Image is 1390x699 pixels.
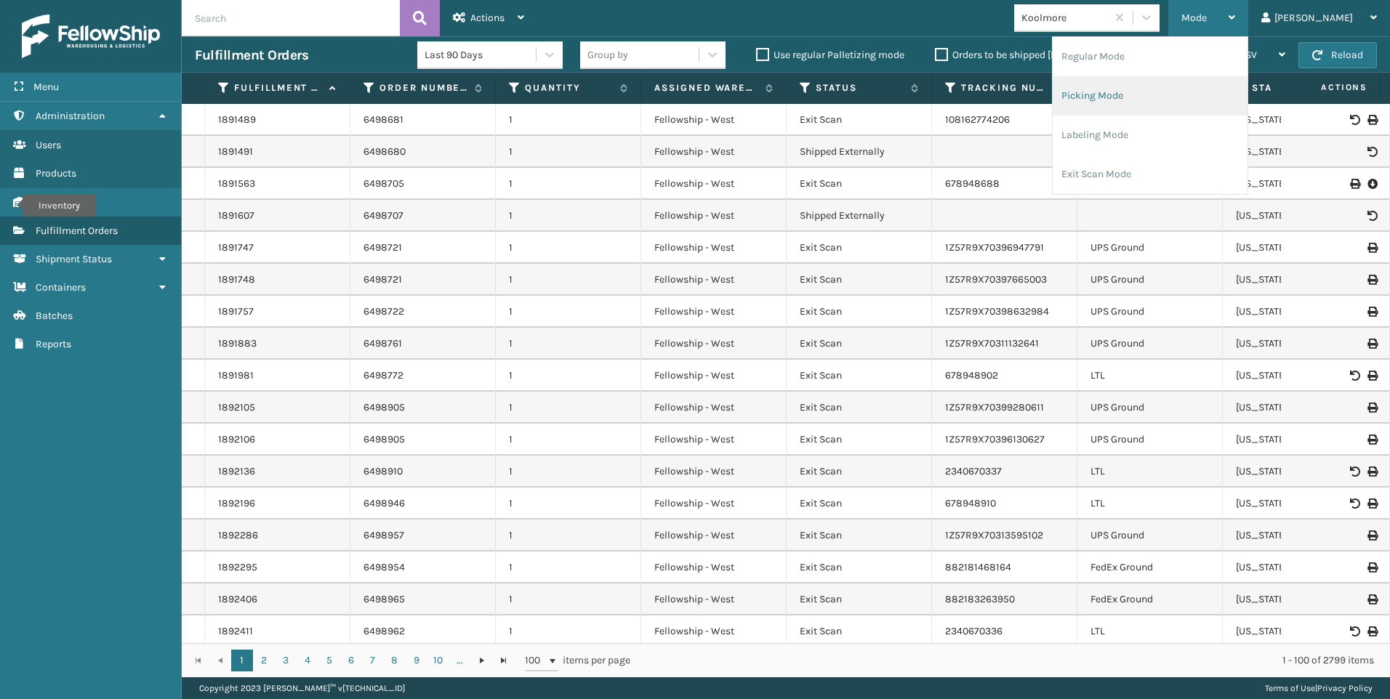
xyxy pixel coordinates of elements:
i: Print BOL [1367,115,1376,125]
i: Print BOL [1367,466,1376,477]
td: 6498910 [350,456,496,488]
td: UPS Ground [1077,232,1223,264]
div: 1 - 100 of 2799 items [651,653,1374,668]
td: UPS Ground [1077,328,1223,360]
td: Exit Scan [787,488,932,520]
td: 678948910 [932,488,1077,520]
td: UPS Ground [1077,392,1223,424]
td: Exit Scan [787,232,932,264]
td: 1 [496,456,641,488]
td: [US_STATE] [1223,615,1368,647]
label: Fulfillment Order Id [234,81,322,94]
a: 8 [384,650,406,671]
a: ... [449,650,471,671]
a: 6 [340,650,362,671]
td: Exit Scan [787,392,932,424]
a: 1892411 [218,624,253,639]
span: Actions [470,12,505,24]
i: Print Label [1367,435,1376,445]
td: Exit Scan [787,296,932,328]
a: 1891757 [218,304,254,319]
a: 1891491 [218,145,253,159]
td: Fellowship - West [641,296,787,328]
span: Reports [36,338,71,350]
a: 1891883 [218,336,257,351]
li: Picking Mode [1053,76,1248,116]
td: Fellowship - West [641,520,787,551]
a: 9 [406,650,427,671]
td: Exit Scan [787,168,932,200]
i: Print Label [1367,594,1376,605]
td: 1 [496,328,641,360]
a: 4 [297,650,318,671]
img: logo [22,15,160,58]
li: Labeling Mode [1053,116,1248,155]
td: 6498721 [350,232,496,264]
td: [US_STATE] [1223,328,1368,360]
a: 10 [427,650,449,671]
td: 6498680 [350,136,496,168]
td: 1 [496,136,641,168]
td: Exit Scan [787,551,932,583]
label: Assigned Warehouse [654,81,758,94]
td: 6498957 [350,520,496,551]
h3: Fulfillment Orders [195,47,308,64]
td: 2340670336 [932,615,1077,647]
label: Status [816,81,904,94]
a: 2 [253,650,275,671]
td: 1 [496,615,641,647]
a: 1892295 [218,560,257,575]
td: [US_STATE] [1223,424,1368,456]
td: UPS Ground [1077,520,1223,551]
td: LTL [1077,456,1223,488]
a: Terms of Use [1265,683,1315,693]
td: Exit Scan [787,360,932,392]
span: Containers [36,281,86,294]
td: [US_STATE] [1223,488,1368,520]
td: [US_STATE] [1223,456,1368,488]
td: Fellowship - West [641,232,787,264]
td: 678948902 [932,360,1077,392]
a: 1892105 [218,400,255,415]
label: Quantity [525,81,613,94]
td: Fellowship - West [641,168,787,200]
td: Fellowship - West [641,200,787,232]
label: State [1252,81,1340,94]
a: 1891489 [218,113,256,127]
td: Fellowship - West [641,360,787,392]
td: UPS Ground [1077,424,1223,456]
td: Shipped Externally [787,136,932,168]
td: Fellowship - West [641,551,787,583]
td: Fellowship - West [641,583,787,615]
a: Go to the next page [471,650,493,671]
td: 1 [496,264,641,296]
td: 1 [496,551,641,583]
span: Administration [36,110,105,122]
label: Use regular Palletizing mode [756,49,904,61]
a: 1Z57R9X70313595102 [945,529,1043,541]
i: Void BOL [1350,626,1359,637]
span: Products [36,167,76,179]
i: Void BOL [1367,147,1376,157]
label: Order Number [379,81,467,94]
td: [US_STATE] [1223,200,1368,232]
i: Print BOL [1350,179,1359,189]
li: Exit Scan Mode [1053,155,1248,194]
a: 1Z57R9X70396947791 [945,241,1044,254]
td: 1 [496,488,641,520]
i: Void BOL [1350,498,1359,509]
td: 2340670337 [932,456,1077,488]
a: 1892136 [218,464,255,479]
i: Print BOL [1367,626,1376,637]
span: Batches [36,310,73,322]
td: 1 [496,168,641,200]
span: Go to the next page [476,655,488,666]
td: LTL [1077,360,1223,392]
td: Fellowship - West [641,488,787,520]
a: 1891748 [218,272,255,287]
div: Koolmore [1021,10,1108,25]
td: 6498962 [350,615,496,647]
td: [US_STATE] [1223,551,1368,583]
td: 1 [496,392,641,424]
i: Print BOL [1367,371,1376,381]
